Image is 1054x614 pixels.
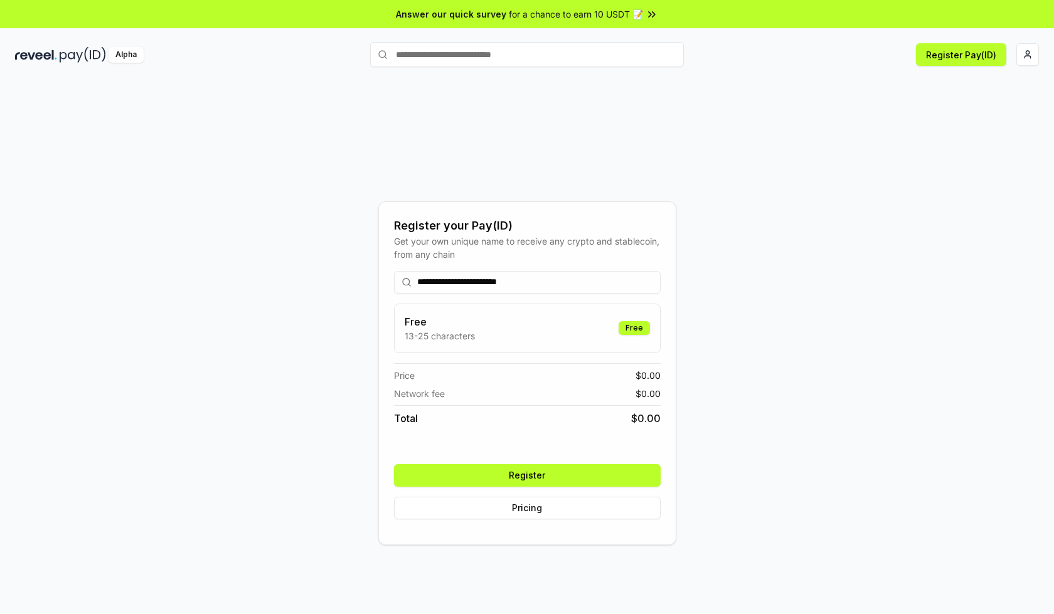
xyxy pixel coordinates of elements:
span: Answer our quick survey [396,8,506,21]
p: 13-25 characters [405,329,475,342]
div: Alpha [109,47,144,63]
button: Register Pay(ID) [916,43,1006,66]
button: Register [394,464,661,487]
span: $ 0.00 [631,411,661,426]
span: Network fee [394,387,445,400]
span: $ 0.00 [636,369,661,382]
span: Total [394,411,418,426]
button: Pricing [394,497,661,519]
img: reveel_dark [15,47,57,63]
img: pay_id [60,47,106,63]
span: for a chance to earn 10 USDT 📝 [509,8,643,21]
h3: Free [405,314,475,329]
div: Register your Pay(ID) [394,217,661,235]
div: Free [619,321,650,335]
span: Price [394,369,415,382]
div: Get your own unique name to receive any crypto and stablecoin, from any chain [394,235,661,261]
span: $ 0.00 [636,387,661,400]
